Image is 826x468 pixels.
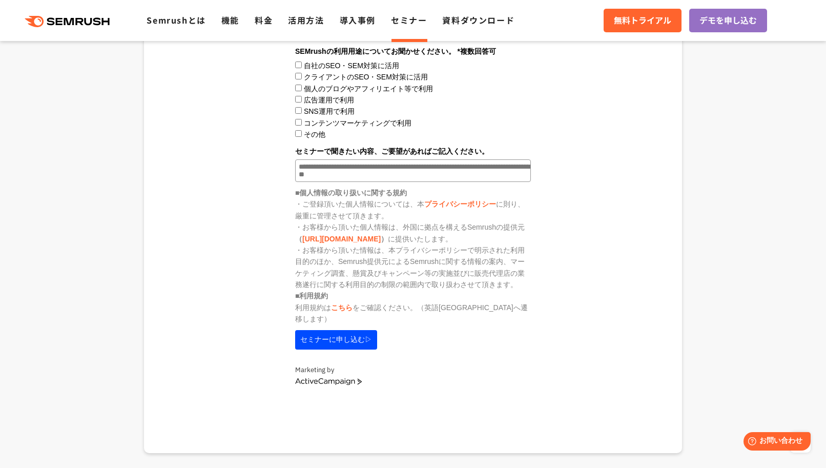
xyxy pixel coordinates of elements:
a: 資料ダウンロード [442,14,514,26]
a: 活用方法 [288,14,324,26]
iframe: Help widget launcher [735,428,815,457]
span: デモを申し込む [699,14,757,27]
a: セミナー [391,14,427,26]
button: セミナーに申し込む▷ [295,330,377,350]
span: 無料トライアル [614,14,671,27]
legend: SEMrushの利用用途についてお聞かせください。 *複数回答可 [295,46,531,57]
label: SNS運用で利用 [304,107,355,115]
a: プライバシーポリシー [424,200,496,208]
a: デモを申し込む [689,9,767,32]
p: 利用規約は をご確認ください。（英語[GEOGRAPHIC_DATA]へ遷移します） [295,302,531,325]
label: その他 [304,130,325,138]
strong: （ ） [295,235,388,243]
label: 広告運用で利用 [304,96,354,104]
a: [URL][DOMAIN_NAME] [302,235,381,243]
a: Semrushとは [147,14,205,26]
a: 無料トライアル [604,9,682,32]
a: 料金 [255,14,273,26]
h5: ■利用規約 [295,290,531,301]
p: ・ご登録頂いた個人情報については、本 に則り、厳重に管理させて頂きます。 ・お客様から頂いた個人情報は、外国に拠点を構えるSemrushの提供元 に提供いたします。 ・お客様から頂いた情報は、本... [295,198,531,290]
h5: ■個人情報の取り扱いに関する規約 [295,187,531,198]
label: セミナーで聞きたい内容、ご要望があればご記入ください。 [295,146,531,157]
label: コンテンツマーケティングで利用 [304,119,411,127]
a: こちら [331,303,353,312]
div: Marketing by [295,365,531,376]
a: 機能 [221,14,239,26]
label: 自社のSEO・SEM対策に活用 [304,62,399,70]
a: 導入事例 [340,14,376,26]
label: クライアントのSEO・SEM対策に活用 [304,73,428,81]
label: 個人のブログやアフィリエイト等で利用 [304,85,433,93]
